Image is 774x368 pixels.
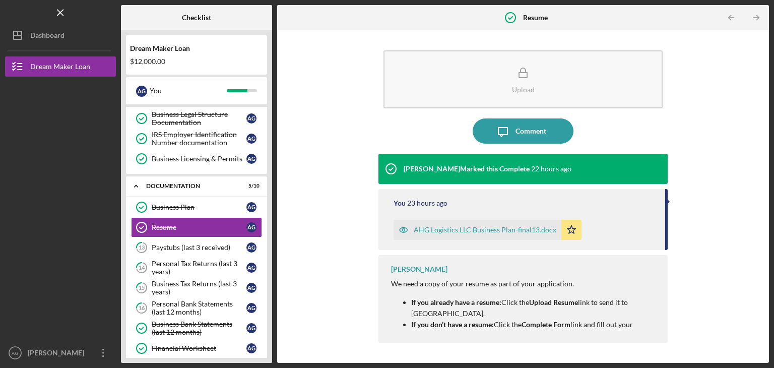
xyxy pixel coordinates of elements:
[152,320,246,336] div: Business Bank Statements (last 12 months)
[246,343,256,353] div: A G
[152,110,246,127] div: Business Legal Structure Documentation
[241,183,260,189] div: 5 / 10
[182,14,211,22] b: Checklist
[139,244,145,251] tspan: 13
[139,305,145,312] tspan: 16
[152,344,246,352] div: Financial Worksheet
[246,242,256,253] div: A G
[407,199,447,207] time: 2025-09-29 15:22
[246,222,256,232] div: A G
[5,25,116,45] button: Dashboard
[246,113,256,124] div: A G
[152,280,246,296] div: Business Tax Returns (last 3 years)
[131,298,262,318] a: 16Personal Bank Statements (last 12 months)AG
[404,165,530,173] div: [PERSON_NAME] Marked this Complete
[152,260,246,276] div: Personal Tax Returns (last 3 years)
[130,57,263,66] div: $12,000.00
[411,319,658,342] p: Click the link and fill out your information instead.
[131,217,262,237] a: ResumeAG
[25,343,91,365] div: [PERSON_NAME]
[246,202,256,212] div: A G
[12,350,19,356] text: AG
[515,118,546,144] div: Comment
[394,199,406,207] div: You
[131,237,262,258] a: 13Paystubs (last 3 received)AG
[152,131,246,147] div: IRS Employer Identification Number documentation
[391,278,658,289] p: We need a copy of your resume as part of your application.
[30,25,64,48] div: Dashboard
[246,263,256,273] div: A G
[531,165,571,173] time: 2025-09-29 16:15
[5,343,116,363] button: AG[PERSON_NAME]
[130,44,263,52] div: Dream Maker Loan
[512,86,535,93] div: Upload
[131,129,262,149] a: IRS Employer Identification Number documentationAG
[139,265,145,271] tspan: 14
[411,298,501,306] strong: If you already have a resume:
[131,149,262,169] a: Business Licensing & PermitsAG
[131,258,262,278] a: 14Personal Tax Returns (last 3 years)AG
[394,220,582,240] button: AHG Logistics LLC Business Plan-final13.docx
[246,323,256,333] div: A G
[150,82,227,99] div: You
[30,56,90,79] div: Dream Maker Loan
[523,14,548,22] b: Resume
[152,300,246,316] div: Personal Bank Statements (last 12 months)
[522,320,570,329] strong: Complete Form
[473,118,573,144] button: Comment
[131,318,262,338] a: Business Bank Statements (last 12 months)AG
[146,183,234,189] div: Documentation
[391,265,447,273] div: [PERSON_NAME]
[131,338,262,358] a: Financial WorksheetAG
[139,285,145,291] tspan: 15
[383,50,663,108] button: Upload
[152,203,246,211] div: Business Plan
[246,283,256,293] div: A G
[152,155,246,163] div: Business Licensing & Permits
[131,197,262,217] a: Business PlanAG
[131,278,262,298] a: 15Business Tax Returns (last 3 years)AG
[136,86,147,97] div: A G
[152,223,246,231] div: Resume
[5,56,116,77] button: Dream Maker Loan
[246,134,256,144] div: A G
[246,303,256,313] div: A G
[529,298,578,306] strong: Upload Resume
[131,108,262,129] a: Business Legal Structure DocumentationAG
[414,226,556,234] div: AHG Logistics LLC Business Plan-final13.docx
[246,154,256,164] div: A G
[152,243,246,252] div: Paystubs (last 3 received)
[411,320,494,329] strong: If you don’t have a resume:
[411,297,658,320] p: Click the link to send it to [GEOGRAPHIC_DATA].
